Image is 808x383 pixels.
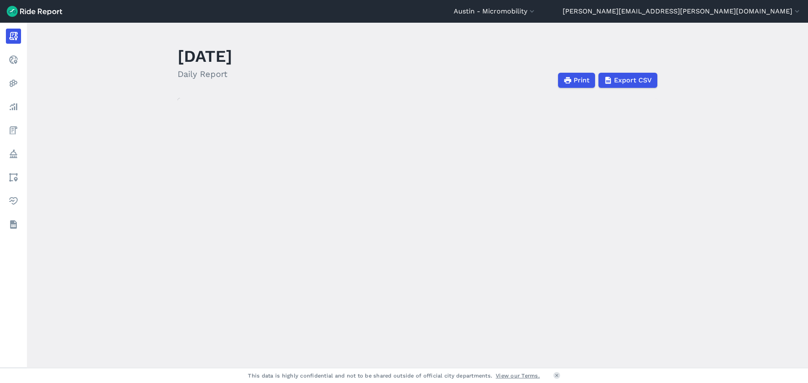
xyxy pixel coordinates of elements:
a: Health [6,193,21,209]
a: Realtime [6,52,21,67]
a: Datasets [6,217,21,232]
button: [PERSON_NAME][EMAIL_ADDRESS][PERSON_NAME][DOMAIN_NAME] [563,6,801,16]
h1: [DATE] [178,45,232,68]
a: Report [6,29,21,44]
a: Policy [6,146,21,161]
span: Print [574,75,590,85]
a: Fees [6,123,21,138]
a: Heatmaps [6,76,21,91]
button: Austin - Micromobility [454,6,536,16]
a: Analyze [6,99,21,114]
button: Print [558,73,595,88]
button: Export CSV [598,73,657,88]
span: Export CSV [614,75,652,85]
h2: Daily Report [178,68,232,80]
a: Areas [6,170,21,185]
a: View our Terms. [496,372,540,380]
img: Ride Report [7,6,62,17]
